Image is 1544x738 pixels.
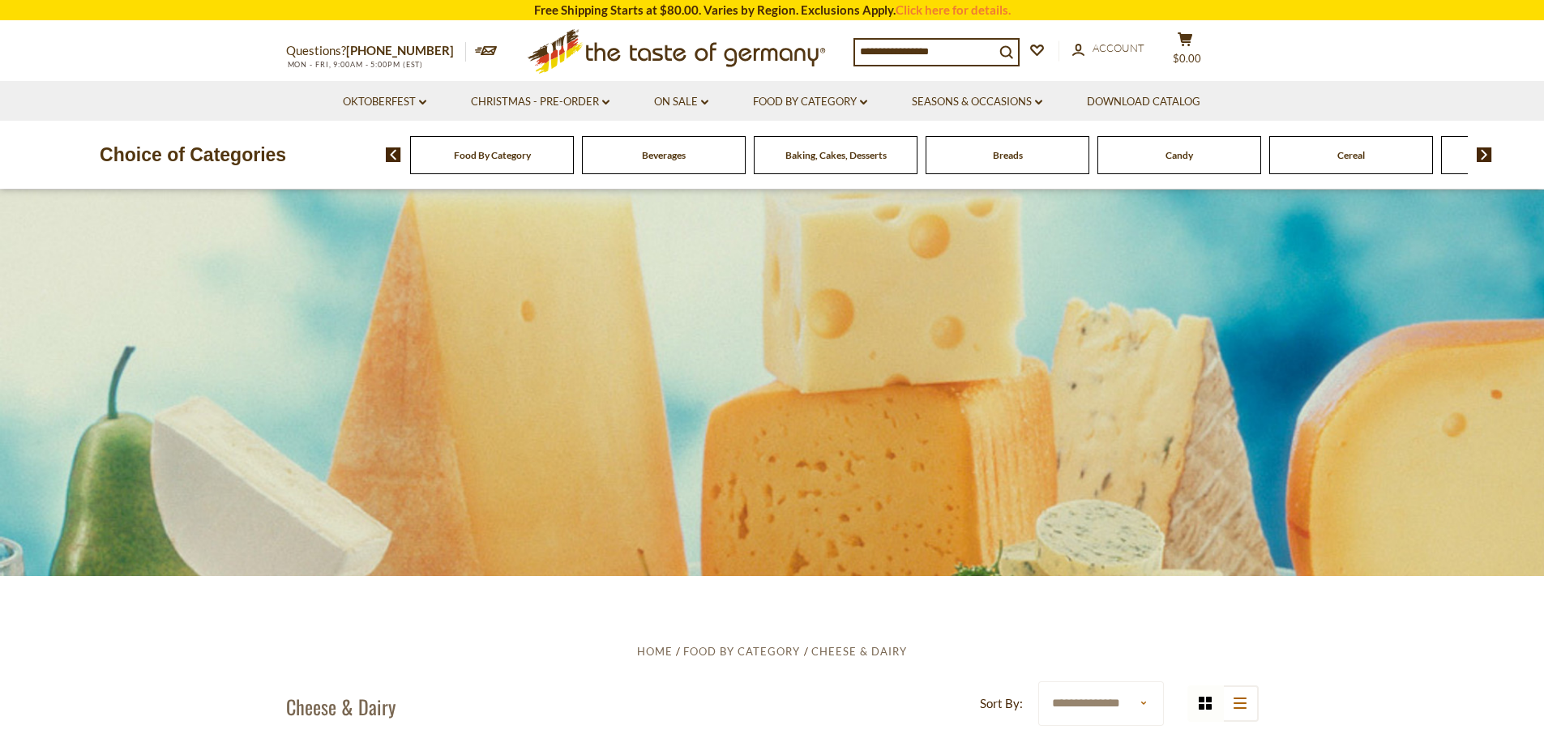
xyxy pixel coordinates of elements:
[286,41,466,62] p: Questions?
[1072,40,1144,58] a: Account
[896,2,1011,17] a: Click here for details.
[980,693,1023,714] label: Sort By:
[386,147,401,162] img: previous arrow
[654,93,708,111] a: On Sale
[454,149,531,161] a: Food By Category
[286,694,396,719] h1: Cheese & Dairy
[286,60,424,69] span: MON - FRI, 9:00AM - 5:00PM (EST)
[637,645,673,658] a: Home
[1093,41,1144,54] span: Account
[343,93,426,111] a: Oktoberfest
[811,645,907,658] a: Cheese & Dairy
[1161,32,1210,72] button: $0.00
[471,93,609,111] a: Christmas - PRE-ORDER
[1477,147,1492,162] img: next arrow
[1337,149,1365,161] a: Cereal
[346,43,454,58] a: [PHONE_NUMBER]
[753,93,867,111] a: Food By Category
[683,645,800,658] a: Food By Category
[993,149,1023,161] a: Breads
[1173,52,1201,65] span: $0.00
[912,93,1042,111] a: Seasons & Occasions
[1165,149,1193,161] a: Candy
[642,149,686,161] a: Beverages
[1087,93,1200,111] a: Download Catalog
[785,149,887,161] a: Baking, Cakes, Desserts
